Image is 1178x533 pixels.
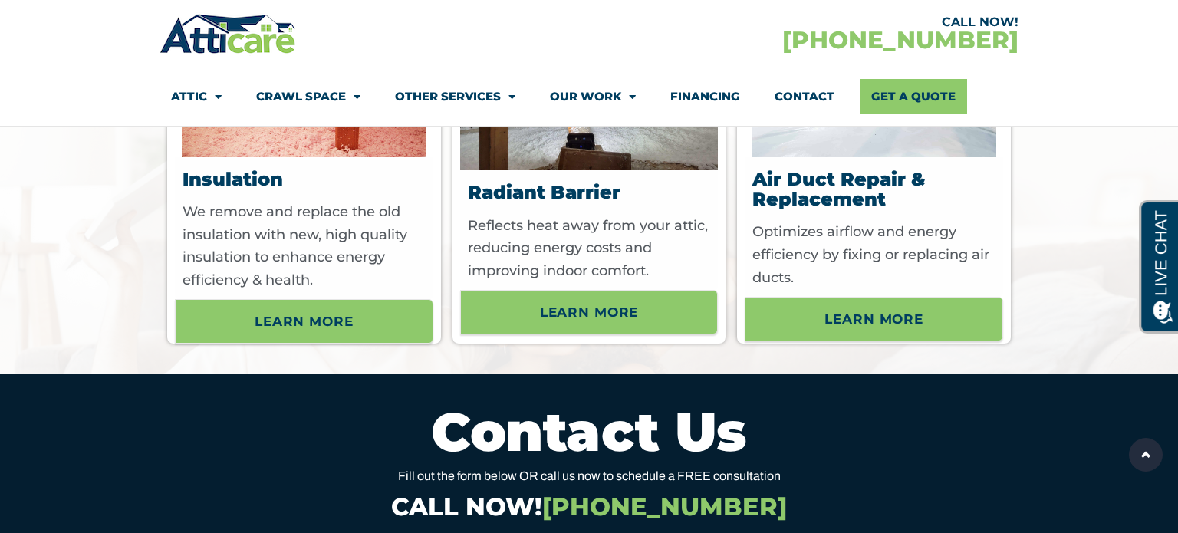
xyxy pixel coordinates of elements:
nav: Menu [171,79,1007,114]
p: Reflects heat away from your attic, reducing energy costs and improving indoor comfort. [468,215,715,283]
span: Fill out the form below OR call us now to schedule a FREE consultation [398,469,781,482]
a: Attic [171,79,222,114]
a: Learn More [460,290,719,334]
a: Get A Quote [860,79,967,114]
span: Opens a chat window [38,12,123,31]
p: Optimizes airflow and energy efficiency by fixing or replacing air ducts. [752,221,999,289]
span: [PHONE_NUMBER] [542,492,787,521]
a: Radiant Barrier Installation [171,326,393,361]
a: Rodent Proofing [171,150,393,185]
div: CALL NOW! [589,16,1018,28]
a: Contact [775,79,834,114]
a: Insulation [171,220,393,255]
a: Whole House Fan [171,255,393,291]
a: Air Duct Repair & Replacement [171,291,393,326]
a: CALL NOW![PHONE_NUMBER] [391,492,787,521]
ul: Attic [171,114,393,361]
a: Learn More [745,297,1003,341]
a: Crawl Space [256,79,360,114]
a: Financing [670,79,740,114]
span: Learn More [824,306,923,332]
a: Our Work [550,79,636,114]
a: Other Services [395,79,515,114]
a: Attic Cleaning [171,114,393,150]
h3: Radiant Barrier [468,183,715,202]
a: Air Sealing [171,185,393,220]
h2: Contact Us [167,405,1011,459]
h3: Air Duct Repair & Replacement [752,169,999,210]
span: Learn More [540,299,639,325]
